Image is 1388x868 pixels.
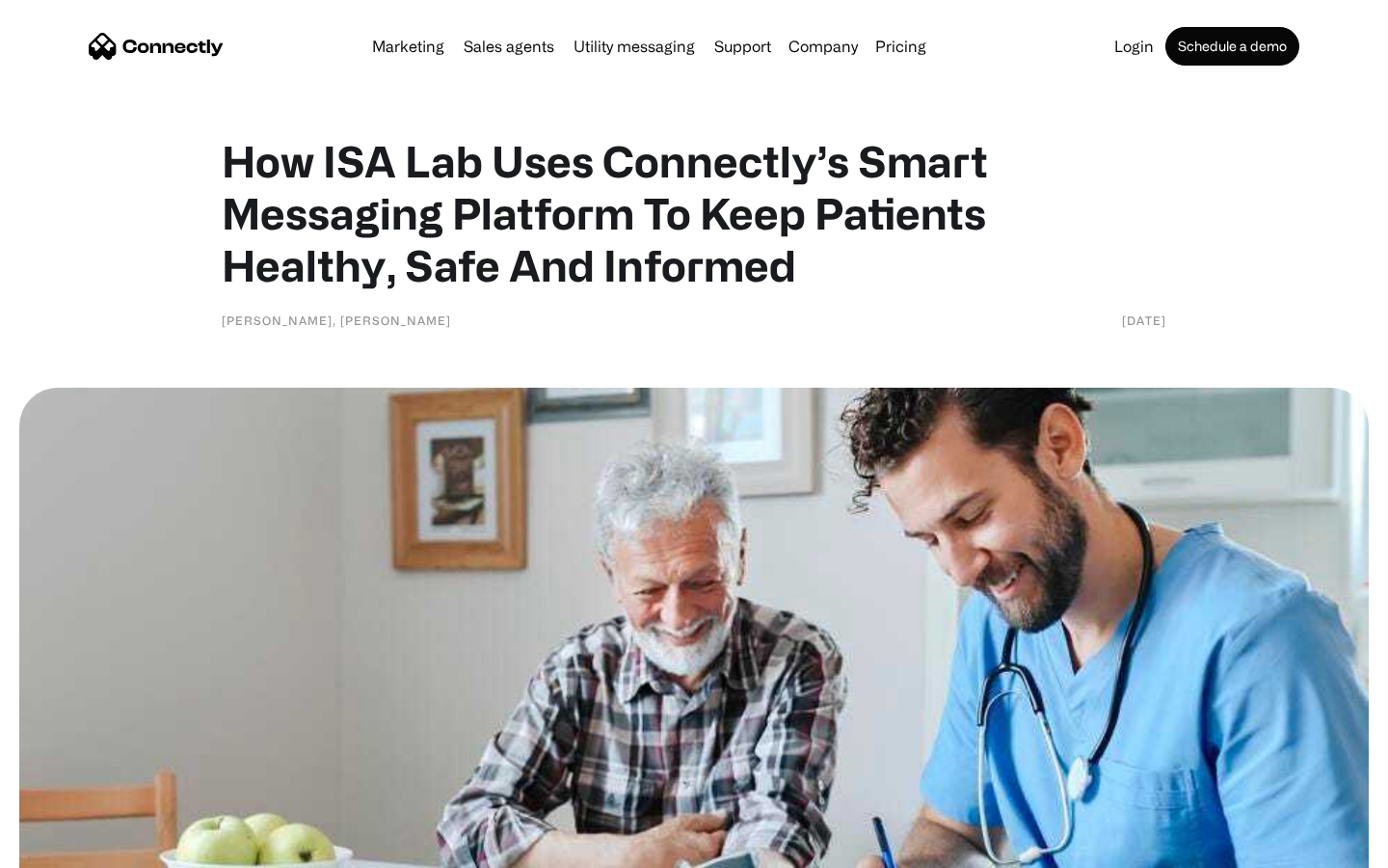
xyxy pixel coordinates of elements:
[456,39,562,54] a: Sales agents
[39,834,116,861] ul: Language list
[566,39,703,54] a: Utility messaging
[1107,39,1161,54] a: Login
[1122,311,1166,330] div: [DATE]
[867,39,934,54] a: Pricing
[788,33,858,60] div: Company
[222,135,1166,291] h1: How ISA Lab Uses Connectly’s Smart Messaging Platform To Keep Patients Healthy, Safe And Informed
[364,39,452,54] a: Marketing
[19,834,116,861] aside: Language selected: English
[1165,27,1299,66] a: Schedule a demo
[222,311,451,330] div: [PERSON_NAME], [PERSON_NAME]
[707,39,779,54] a: Support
